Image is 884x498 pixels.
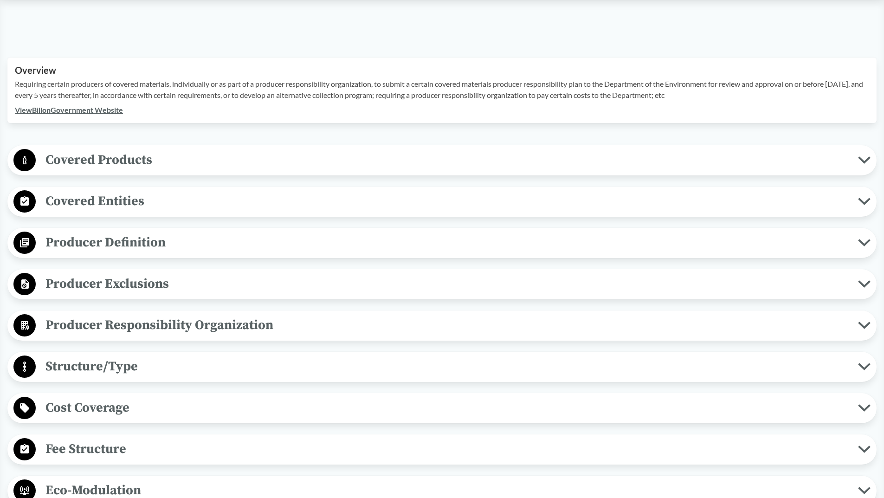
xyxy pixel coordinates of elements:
[11,355,873,379] button: Structure/Type
[11,396,873,420] button: Cost Coverage
[11,314,873,337] button: Producer Responsibility Organization
[36,273,858,294] span: Producer Exclusions
[36,397,858,418] span: Cost Coverage
[15,78,869,101] p: Requiring certain producers of covered materials, individually or as part of a producer responsib...
[11,231,873,255] button: Producer Definition
[15,105,123,114] a: ViewBillonGovernment Website
[36,315,858,336] span: Producer Responsibility Organization
[11,190,873,213] button: Covered Entities
[15,65,869,76] h2: Overview
[11,149,873,172] button: Covered Products
[36,149,858,170] span: Covered Products
[11,438,873,461] button: Fee Structure
[36,191,858,212] span: Covered Entities
[36,232,858,253] span: Producer Definition
[36,356,858,377] span: Structure/Type
[36,439,858,459] span: Fee Structure
[11,272,873,296] button: Producer Exclusions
